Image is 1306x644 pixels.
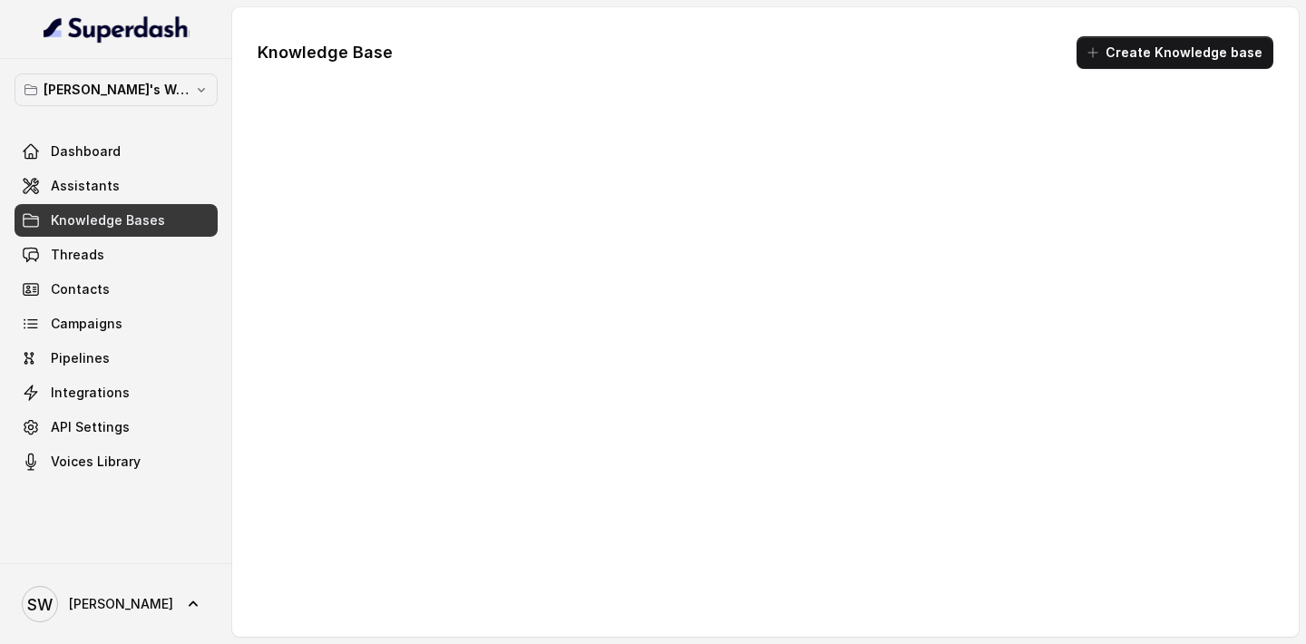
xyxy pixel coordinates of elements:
span: Assistants [51,177,120,195]
span: Voices Library [51,453,141,471]
span: Contacts [51,280,110,298]
text: SW [27,595,53,614]
a: Contacts [15,273,218,306]
a: Dashboard [15,135,218,168]
button: Create Knowledge base [1077,36,1273,69]
span: Knowledge Bases [51,211,165,229]
span: [PERSON_NAME] [69,595,173,613]
span: Threads [51,246,104,264]
a: Threads [15,239,218,271]
a: Knowledge Bases [15,204,218,237]
a: [PERSON_NAME] [15,579,218,629]
a: Campaigns [15,307,218,340]
span: API Settings [51,418,130,436]
span: Pipelines [51,349,110,367]
p: [PERSON_NAME]'s Workspace [44,79,189,101]
h1: Knowledge Base [258,38,393,67]
img: light.svg [44,15,190,44]
a: Pipelines [15,342,218,375]
a: Assistants [15,170,218,202]
a: Voices Library [15,445,218,478]
a: Integrations [15,376,218,409]
a: API Settings [15,411,218,444]
button: [PERSON_NAME]'s Workspace [15,73,218,106]
span: Integrations [51,384,130,402]
span: Campaigns [51,315,122,333]
span: Dashboard [51,142,121,161]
